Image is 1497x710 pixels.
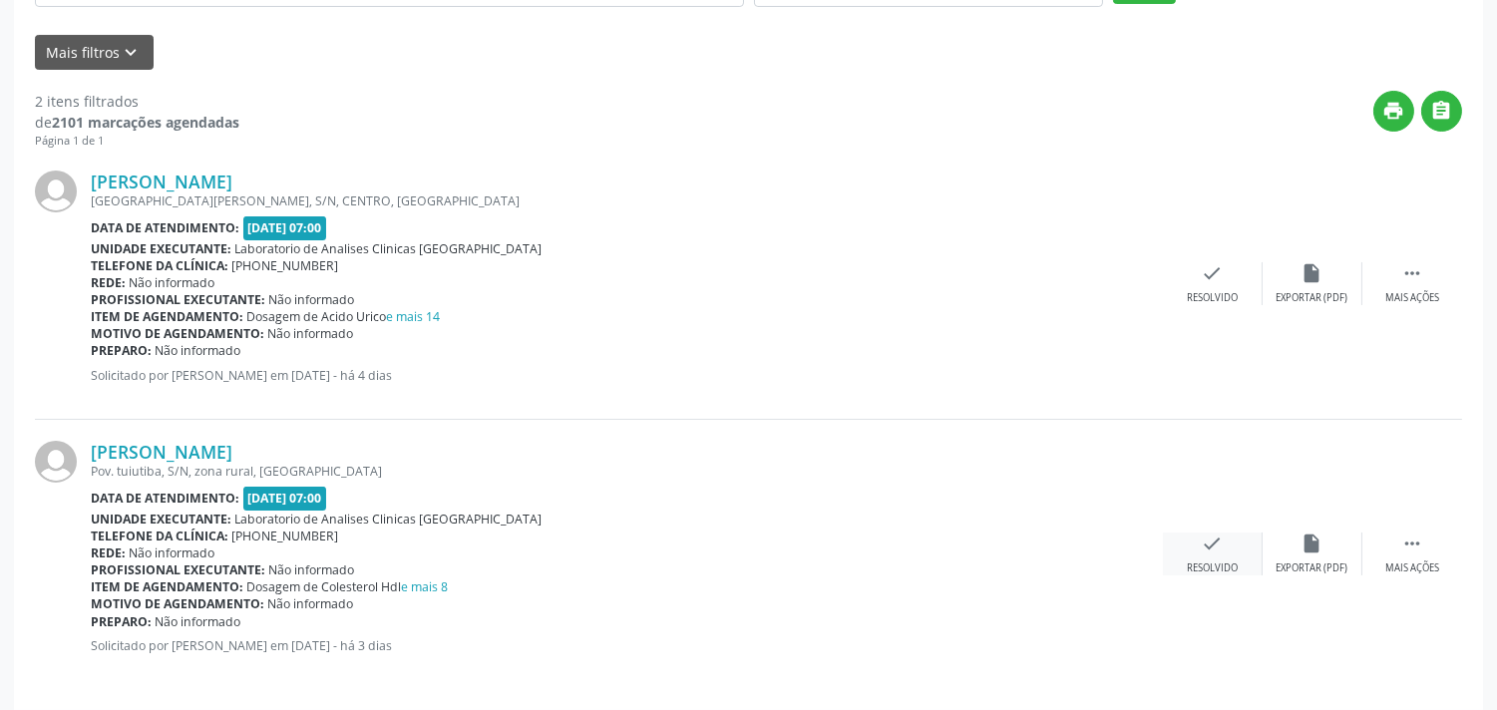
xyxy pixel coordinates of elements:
[387,308,441,325] a: e mais 14
[91,325,264,342] b: Motivo de agendamento:
[91,274,126,291] b: Rede:
[91,595,264,612] b: Motivo de agendamento:
[1401,262,1423,284] i: 
[232,528,339,544] span: [PHONE_NUMBER]
[1277,291,1348,305] div: Exportar (PDF)
[91,367,1163,384] p: Solicitado por [PERSON_NAME] em [DATE] - há 4 dias
[1302,262,1323,284] i: insert_drive_file
[1385,291,1439,305] div: Mais ações
[91,441,232,463] a: [PERSON_NAME]
[1421,91,1462,132] button: 
[156,613,241,630] span: Não informado
[91,308,243,325] b: Item de agendamento:
[130,544,215,561] span: Não informado
[35,91,239,112] div: 2 itens filtrados
[1373,91,1414,132] button: print
[269,561,355,578] span: Não informado
[35,133,239,150] div: Página 1 de 1
[1202,532,1224,554] i: check
[91,219,239,236] b: Data de atendimento:
[268,325,354,342] span: Não informado
[91,463,1163,480] div: Pov. tuiutiba, S/N, zona rural, [GEOGRAPHIC_DATA]
[91,291,265,308] b: Profissional executante:
[1383,100,1405,122] i: print
[91,490,239,507] b: Data de atendimento:
[91,578,243,595] b: Item de agendamento:
[232,257,339,274] span: [PHONE_NUMBER]
[91,257,228,274] b: Telefone da clínica:
[91,528,228,544] b: Telefone da clínica:
[1302,532,1323,554] i: insert_drive_file
[130,274,215,291] span: Não informado
[121,42,143,64] i: keyboard_arrow_down
[268,595,354,612] span: Não informado
[1431,100,1453,122] i: 
[1401,532,1423,554] i: 
[35,441,77,483] img: img
[1187,561,1238,575] div: Resolvido
[52,113,239,132] strong: 2101 marcações agendadas
[235,240,543,257] span: Laboratorio de Analises Clinicas [GEOGRAPHIC_DATA]
[1385,561,1439,575] div: Mais ações
[91,544,126,561] b: Rede:
[1187,291,1238,305] div: Resolvido
[91,511,231,528] b: Unidade executante:
[35,35,154,70] button: Mais filtroskeyboard_arrow_down
[1277,561,1348,575] div: Exportar (PDF)
[269,291,355,308] span: Não informado
[247,578,449,595] span: Dosagem de Colesterol Hdl
[402,578,449,595] a: e mais 8
[91,613,152,630] b: Preparo:
[243,216,327,239] span: [DATE] 07:00
[91,240,231,257] b: Unidade executante:
[35,171,77,212] img: img
[1202,262,1224,284] i: check
[156,342,241,359] span: Não informado
[91,637,1163,654] p: Solicitado por [PERSON_NAME] em [DATE] - há 3 dias
[91,561,265,578] b: Profissional executante:
[91,171,232,192] a: [PERSON_NAME]
[35,112,239,133] div: de
[91,192,1163,209] div: [GEOGRAPHIC_DATA][PERSON_NAME], S/N, CENTRO, [GEOGRAPHIC_DATA]
[247,308,441,325] span: Dosagem de Acido Urico
[243,487,327,510] span: [DATE] 07:00
[235,511,543,528] span: Laboratorio de Analises Clinicas [GEOGRAPHIC_DATA]
[91,342,152,359] b: Preparo:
